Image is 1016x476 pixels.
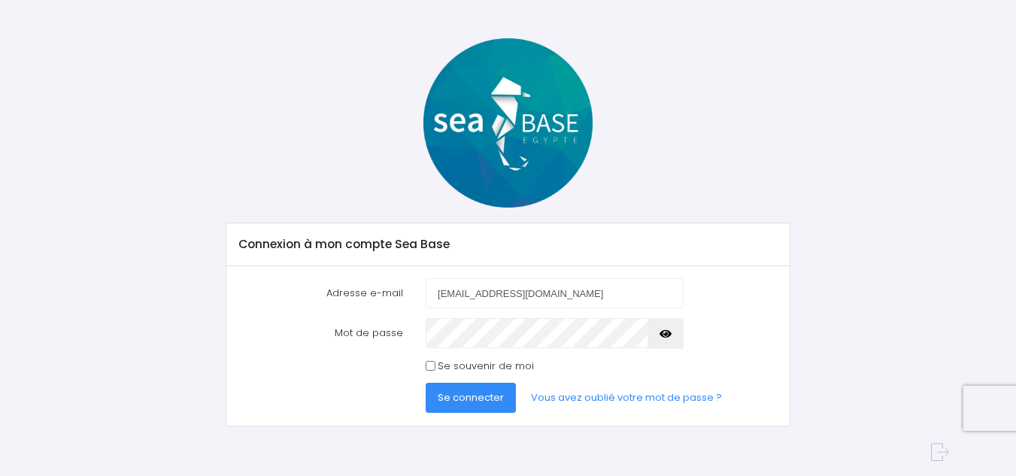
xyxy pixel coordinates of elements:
[226,223,790,265] div: Connexion à mon compte Sea Base
[519,383,734,413] a: Vous avez oublié votre mot de passe ?
[227,278,414,308] label: Adresse e-mail
[438,359,534,374] label: Se souvenir de moi
[438,390,504,405] span: Se connecter
[426,383,516,413] button: Se connecter
[227,318,414,348] label: Mot de passe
